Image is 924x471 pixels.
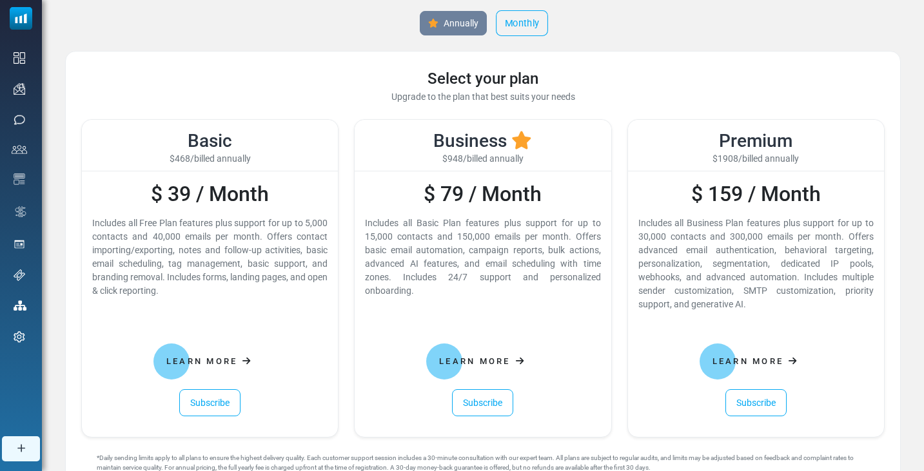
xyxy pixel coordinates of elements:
img: dashboard-icon.svg [14,52,25,64]
span: Learn More [439,356,511,366]
span: $1908/billed annually [713,153,799,164]
a: Learn More [700,343,813,379]
span: $948/billed annually [442,153,524,164]
a: Subscribe [725,389,787,416]
span: $468/billed annually [170,153,251,164]
img: mailsoftly_icon_blue_white.svg [10,7,32,30]
img: email-templates-icon.svg [14,173,25,185]
div: Upgrade to the plan that best suits your needs [81,90,885,104]
div: Select your plan [81,67,885,90]
span: Learn More [166,356,238,366]
a: Monthly [496,10,548,36]
img: workflow.svg [14,204,28,219]
span: Business [433,130,507,151]
a: Learn More [426,343,540,379]
img: settings-icon.svg [14,331,25,343]
span: Premium [719,130,792,151]
h2: $ 79 / Month [365,182,600,206]
img: campaigns-icon.png [14,83,25,95]
img: contacts-icon.svg [12,145,27,154]
div: Includes all Free Plan features plus support for up to 5,000 contacts and 40,000 emails per month... [92,216,328,298]
div: Includes all Basic Plan features plus support for up to 15,000 contacts and 150,000 emails per mo... [365,216,600,298]
a: Annually [420,11,487,35]
img: landing_pages.svg [14,238,25,250]
img: support-icon.svg [14,269,25,281]
span: Basic [188,130,232,151]
a: Learn More [153,343,267,379]
img: sms-icon.png [14,114,25,126]
a: Subscribe [179,389,241,416]
a: Subscribe [452,389,513,416]
h2: $ 39 / Month [92,182,328,206]
div: Includes all Business Plan features plus support for up to 30,000 contacts and 300,000 emails per... [638,216,874,311]
h2: $ 159 / Month [638,182,874,206]
span: Learn More [713,356,784,366]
